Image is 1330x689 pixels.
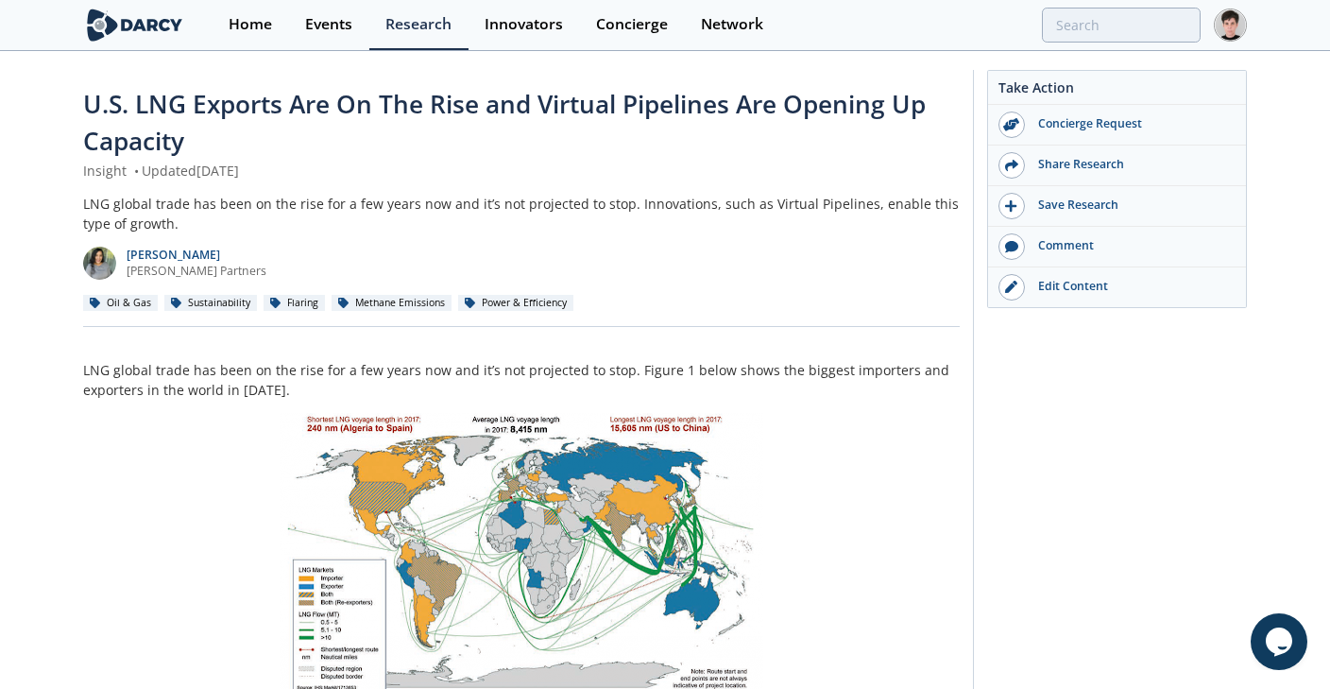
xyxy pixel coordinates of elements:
img: logo-wide.svg [83,9,186,42]
div: Home [229,17,272,32]
div: Power & Efficiency [458,295,573,312]
p: [PERSON_NAME] [127,247,266,264]
div: Insight Updated [DATE] [83,161,960,181]
div: Sustainability [164,295,257,312]
div: Comment [1025,237,1236,254]
div: LNG global trade has been on the rise for a few years now and it’s not projected to stop. Innovat... [83,194,960,233]
a: Edit Content [988,267,1246,307]
img: Profile [1214,9,1247,42]
div: Save Research [1025,197,1236,214]
span: U.S. LNG Exports Are On The Rise and Virtual Pipelines Are Opening Up Capacity [83,87,926,158]
p: [PERSON_NAME] Partners [127,263,266,280]
div: Oil & Gas [83,295,158,312]
div: Network [701,17,763,32]
div: Concierge Request [1025,115,1236,132]
div: Research [385,17,452,32]
div: Flaring [264,295,325,312]
span: • [130,162,142,180]
p: LNG global trade has been on the rise for a few years now and it’s not projected to stop. Figure ... [83,360,960,400]
div: Events [305,17,352,32]
div: Share Research [1025,156,1236,173]
input: Advanced Search [1042,8,1201,43]
div: Edit Content [1025,278,1236,295]
div: Take Action [988,78,1246,105]
div: Concierge [596,17,668,32]
iframe: chat widget [1251,613,1311,670]
div: Innovators [485,17,563,32]
div: Methane Emissions [332,295,452,312]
